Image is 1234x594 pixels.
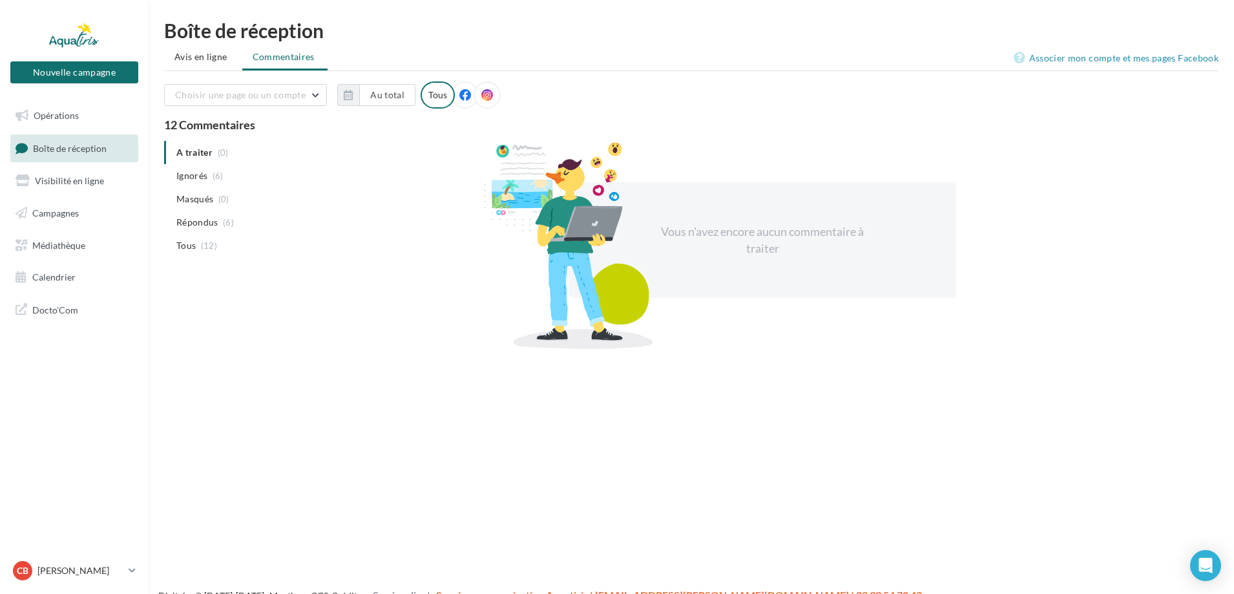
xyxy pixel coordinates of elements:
span: Docto'Com [32,301,78,318]
span: Ignorés [176,169,207,182]
span: Tous [176,239,196,252]
a: Opérations [8,102,141,129]
button: Nouvelle campagne [10,61,138,83]
a: Boîte de réception [8,134,141,162]
button: Au total [337,84,415,106]
span: CB [17,564,28,577]
div: Open Intercom Messenger [1190,550,1221,581]
a: CB [PERSON_NAME] [10,558,138,583]
button: Au total [359,84,415,106]
span: Avis en ligne [174,50,227,63]
a: Associer mon compte et mes pages Facebook [1014,50,1218,66]
span: Opérations [34,110,79,121]
a: Docto'Com [8,296,141,323]
span: (12) [201,240,217,251]
div: Vous n'avez encore aucun commentaire à traiter [651,224,873,257]
span: Masqués [176,193,213,206]
button: Choisir une page ou un compte [164,84,327,106]
span: Choisir une page ou un compte [175,89,306,100]
div: Boîte de réception [164,21,1218,40]
a: Médiathèque [8,232,141,259]
a: Calendrier [8,264,141,291]
span: Boîte de réception [33,142,107,153]
div: 12 Commentaires [164,119,1218,131]
a: Campagnes [8,200,141,227]
span: (6) [223,217,234,228]
a: Visibilité en ligne [8,167,141,195]
span: Répondus [176,216,218,229]
span: Médiathèque [32,239,85,250]
span: (0) [218,194,229,204]
span: Calendrier [32,271,76,282]
span: Visibilité en ligne [35,175,104,186]
span: (6) [213,171,224,181]
div: Tous [421,81,455,109]
span: Campagnes [32,207,79,218]
p: [PERSON_NAME] [37,564,123,577]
